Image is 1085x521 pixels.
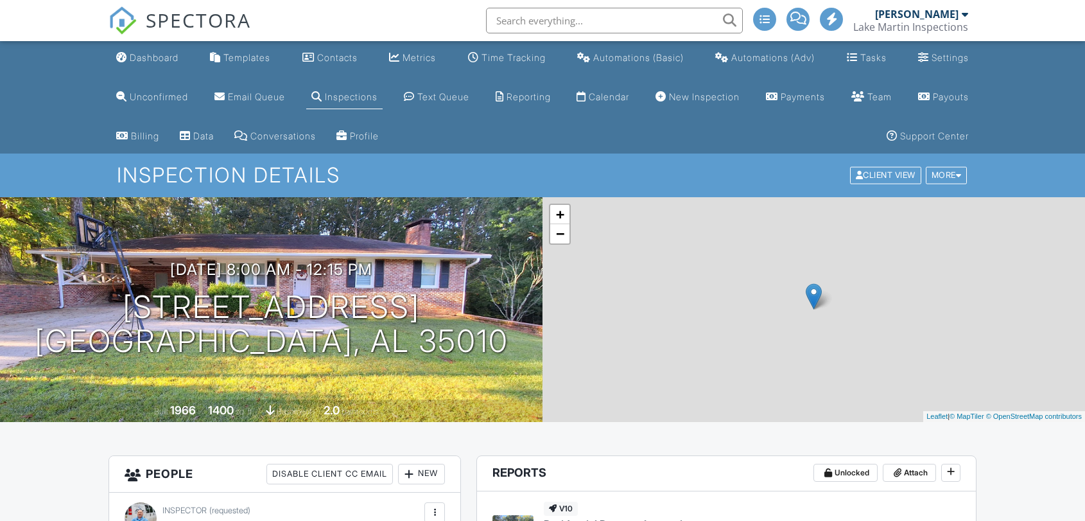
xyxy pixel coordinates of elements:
a: © OpenStreetMap contributors [986,412,1082,420]
a: Client View [849,170,924,179]
a: Contacts [297,46,363,70]
span: Built [154,407,168,416]
a: Payouts [913,85,974,109]
div: Email Queue [228,91,285,102]
div: Metrics [403,52,436,63]
a: Support Center [881,125,974,148]
div: Reporting [507,91,551,102]
div: Client View [850,167,921,184]
div: Conversations [250,130,316,141]
span: bathrooms [342,407,378,416]
span: (requested) [209,506,250,515]
div: Unconfirmed [130,91,188,102]
div: Profile [350,130,379,141]
div: Tasks [860,52,887,63]
a: © MapTiler [950,412,984,420]
span: basement [277,407,311,416]
a: Tasks [842,46,892,70]
div: Text Queue [417,91,469,102]
a: Templates [205,46,275,70]
a: Settings [913,46,974,70]
div: Contacts [317,52,358,63]
h1: Inspection Details [117,164,968,186]
a: Unconfirmed [111,85,193,109]
a: Automations (Basic) [572,46,689,70]
a: Zoom in [550,205,569,224]
input: Search everything... [486,8,743,33]
h1: [STREET_ADDRESS] [GEOGRAPHIC_DATA], AL 35010 [35,290,508,358]
div: Settings [932,52,969,63]
div: Billing [131,130,159,141]
div: [PERSON_NAME] [875,8,959,21]
a: SPECTORA [108,17,251,44]
span: sq. ft. [236,407,254,416]
a: Reporting [490,85,556,109]
div: Automations (Basic) [593,52,684,63]
a: Metrics [384,46,441,70]
div: Disable Client CC Email [266,464,393,484]
div: Calendar [589,91,629,102]
img: The Best Home Inspection Software - Spectora [108,6,137,35]
a: Conversations [229,125,321,148]
a: Company Profile [331,125,384,148]
div: 2.0 [324,403,340,417]
div: Dashboard [130,52,178,63]
div: More [926,167,968,184]
div: 1966 [170,403,196,417]
a: Billing [111,125,164,148]
a: Email Queue [209,85,290,109]
h3: [DATE] 8:00 am - 12:15 pm [170,261,372,278]
a: Automations (Advanced) [710,46,820,70]
a: Dashboard [111,46,184,70]
div: Team [867,91,892,102]
div: Lake Martin Inspections [853,21,968,33]
a: Inspections [306,85,383,109]
div: Payments [781,91,825,102]
a: Calendar [571,85,634,109]
div: Time Tracking [482,52,546,63]
div: | [923,411,1085,422]
a: Data [175,125,219,148]
div: New Inspection [669,91,740,102]
div: Automations (Adv) [731,52,815,63]
div: Inspections [325,91,378,102]
div: Payouts [933,91,969,102]
div: New [398,464,445,484]
div: Templates [223,52,270,63]
a: Zoom out [550,224,569,243]
div: Data [193,130,214,141]
div: 1400 [208,403,234,417]
span: Inspector [162,506,207,515]
div: Support Center [900,130,969,141]
span: SPECTORA [146,6,251,33]
a: Payments [761,85,830,109]
a: Leaflet [926,412,948,420]
a: Text Queue [399,85,474,109]
a: Team [846,85,897,109]
a: Time Tracking [463,46,551,70]
a: New Inspection [650,85,745,109]
h3: People [109,456,460,493]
